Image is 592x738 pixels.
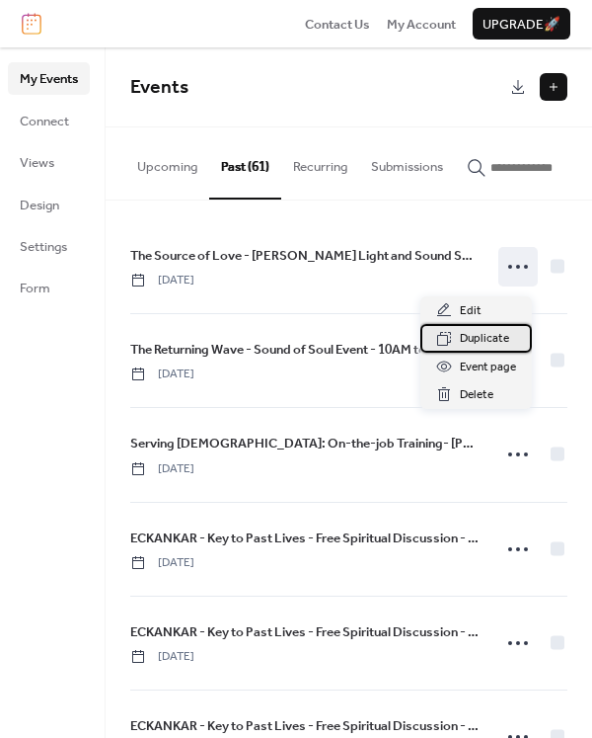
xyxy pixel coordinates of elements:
span: The Source of Love - [PERSON_NAME] Light and Sound Service - 10:00AM (MDT) [130,246,479,266]
span: [DATE] [130,554,194,572]
span: Form [20,279,50,298]
span: The Returning Wave - Sound of Soul Event - 10AM to 11AM [130,340,462,360]
a: Contact Us [305,14,370,34]
a: The Source of Love - [PERSON_NAME] Light and Sound Service - 10:00AM (MDT) [130,245,479,267]
a: ECKANKAR - Key to Past Lives - Free Spiritual Discussion - 7:30 (MDT) [130,715,479,737]
span: Design [20,196,59,215]
span: [DATE] [130,272,194,289]
span: Event page [460,358,516,377]
a: Design [8,189,90,220]
button: Past (61) [209,127,281,199]
span: [DATE] [130,366,194,383]
button: Recurring [281,127,359,197]
span: My Events [20,69,78,89]
span: [DATE] [130,460,194,478]
span: Delete [460,385,493,405]
span: ECKANKAR - Key to Past Lives - Free Spiritual Discussion - 3:00 (MDT) [130,529,479,548]
span: Settings [20,237,67,257]
button: Upgrade🚀 [473,8,570,40]
span: Events [130,69,188,106]
span: ECKANKAR - Key to Past Lives - Free Spiritual Discussion - 2:00 (MDT) [130,622,479,642]
a: Settings [8,230,90,262]
span: My Account [387,15,456,35]
span: ECKANKAR - Key to Past Lives - Free Spiritual Discussion - 7:30 (MDT) [130,716,479,736]
button: Submissions [359,127,455,197]
span: Edit [460,301,481,321]
span: Contact Us [305,15,370,35]
span: Upgrade 🚀 [482,15,560,35]
span: Duplicate [460,329,509,349]
span: Views [20,153,54,173]
a: Serving [DEMOGRAPHIC_DATA]: On-the-job Training- [PERSON_NAME] Light and Sound Service - 10:00AM ... [130,433,479,454]
span: [DATE] [130,648,194,666]
a: ECKANKAR - Key to Past Lives - Free Spiritual Discussion - 2:00 (MDT) [130,621,479,643]
a: ECKANKAR - Key to Past Lives - Free Spiritual Discussion - 3:00 (MDT) [130,528,479,549]
img: logo [22,13,41,35]
span: Serving [DEMOGRAPHIC_DATA]: On-the-job Training- [PERSON_NAME] Light and Sound Service - 10:00AM ... [130,434,479,453]
button: Upcoming [125,127,209,197]
a: Views [8,146,90,178]
a: My Account [387,14,456,34]
a: The Returning Wave - Sound of Soul Event - 10AM to 11AM [130,339,462,361]
a: Form [8,272,90,303]
a: Connect [8,105,90,136]
a: My Events [8,62,90,94]
span: Connect [20,112,69,131]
